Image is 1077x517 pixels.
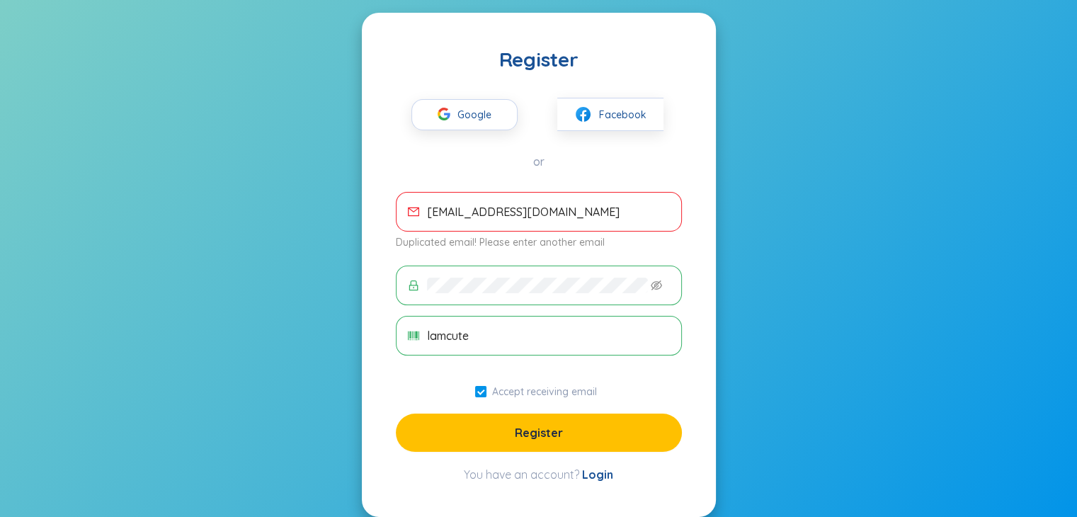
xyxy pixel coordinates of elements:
input: Secret code (optional) [427,328,670,343]
div: Duplicated email! Please enter another email [396,234,682,250]
span: Accept receiving email [486,385,603,398]
span: Facebook [599,107,646,123]
div: You have an account? [396,466,682,483]
span: Register [515,425,563,441]
span: eye-invisible [651,280,662,291]
span: barcode [408,330,419,341]
button: Google [411,99,518,130]
button: Register [396,414,682,452]
div: Register [396,47,682,72]
img: facebook [574,106,592,123]
div: or [396,154,682,169]
a: Login [582,467,613,482]
input: Email [427,204,670,220]
span: lock [408,280,419,291]
button: facebookFacebook [557,98,663,131]
span: Google [457,100,498,130]
span: mail [408,206,419,217]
